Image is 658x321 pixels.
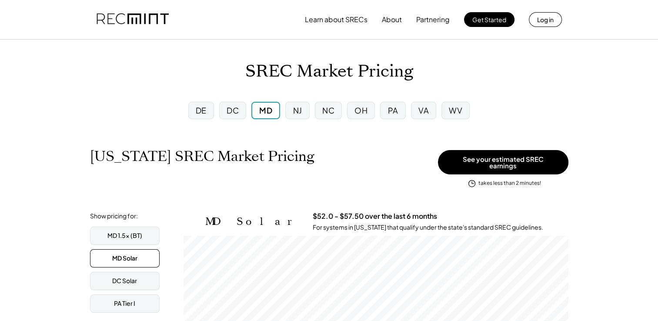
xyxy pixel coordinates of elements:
div: NC [322,105,334,116]
div: DC [227,105,239,116]
button: Partnering [416,11,450,28]
button: Log in [529,12,562,27]
div: For systems in [US_STATE] that qualify under the state's standard SREC guidelines. [313,223,543,232]
div: Show pricing for: [90,212,138,221]
img: recmint-logotype%403x.png [97,5,169,34]
div: MD 1.5x (BT) [107,231,142,240]
div: WV [449,105,462,116]
div: OH [354,105,367,116]
h1: [US_STATE] SREC Market Pricing [90,148,314,165]
h3: $52.0 - $57.50 over the last 6 months [313,212,437,221]
h2: MD Solar [205,215,300,228]
div: takes less than 2 minutes! [478,180,541,187]
div: DE [196,105,207,116]
button: See your estimated SREC earnings [438,150,568,174]
h1: SREC Market Pricing [245,61,413,82]
div: MD Solar [112,254,137,263]
div: VA [418,105,429,116]
button: Learn about SRECs [305,11,367,28]
div: PA [388,105,398,116]
div: NJ [293,105,302,116]
div: DC Solar [112,277,137,285]
button: About [382,11,402,28]
div: PA Tier I [114,299,135,308]
button: Get Started [464,12,514,27]
div: MD [259,105,272,116]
